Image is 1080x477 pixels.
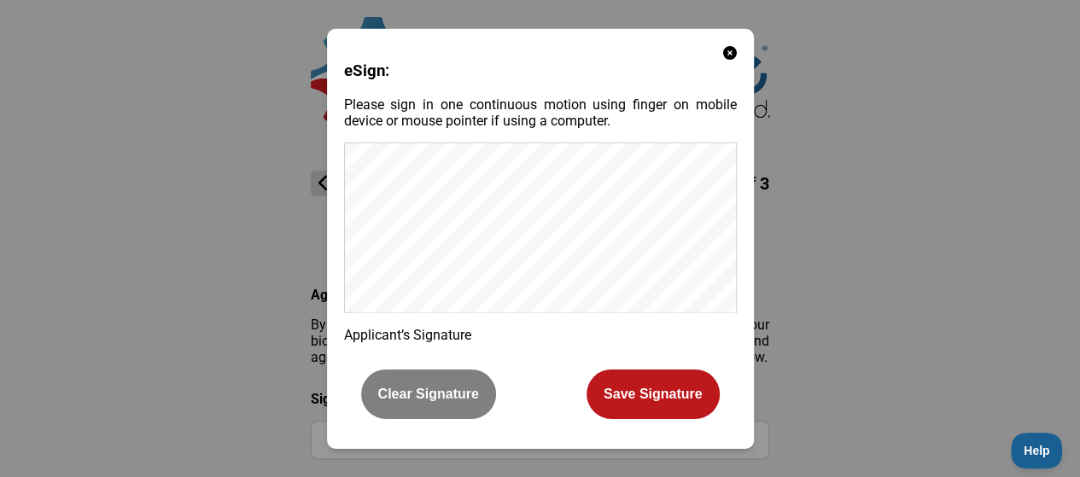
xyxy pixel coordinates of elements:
iframe: Toggle Customer Support [1011,433,1063,468]
button: Save Signature [587,369,720,419]
button: Clear Signature [361,369,496,419]
p: Please sign in one continuous motion using finger on mobile device or mouse pointer if using a co... [344,96,737,129]
p: Applicant’s Signature [344,327,737,343]
h3: eSign: [344,61,737,80]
